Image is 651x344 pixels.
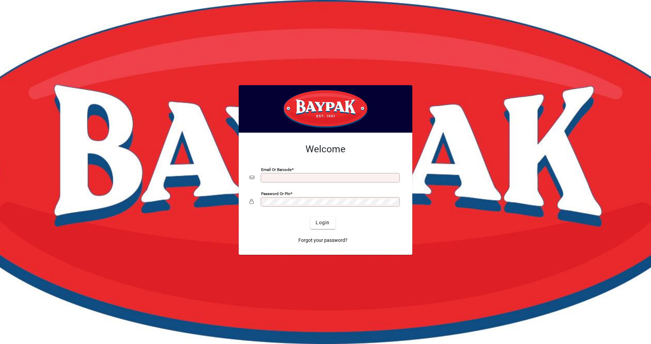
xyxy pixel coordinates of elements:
[316,219,330,226] span: Login
[261,191,290,196] mat-label: Password or Pin
[250,144,401,155] h2: Welcome
[261,167,292,172] mat-label: Email or Barcode
[296,234,350,247] a: Forgot your password?
[298,237,348,244] span: Forgot your password?
[310,217,335,229] button: Login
